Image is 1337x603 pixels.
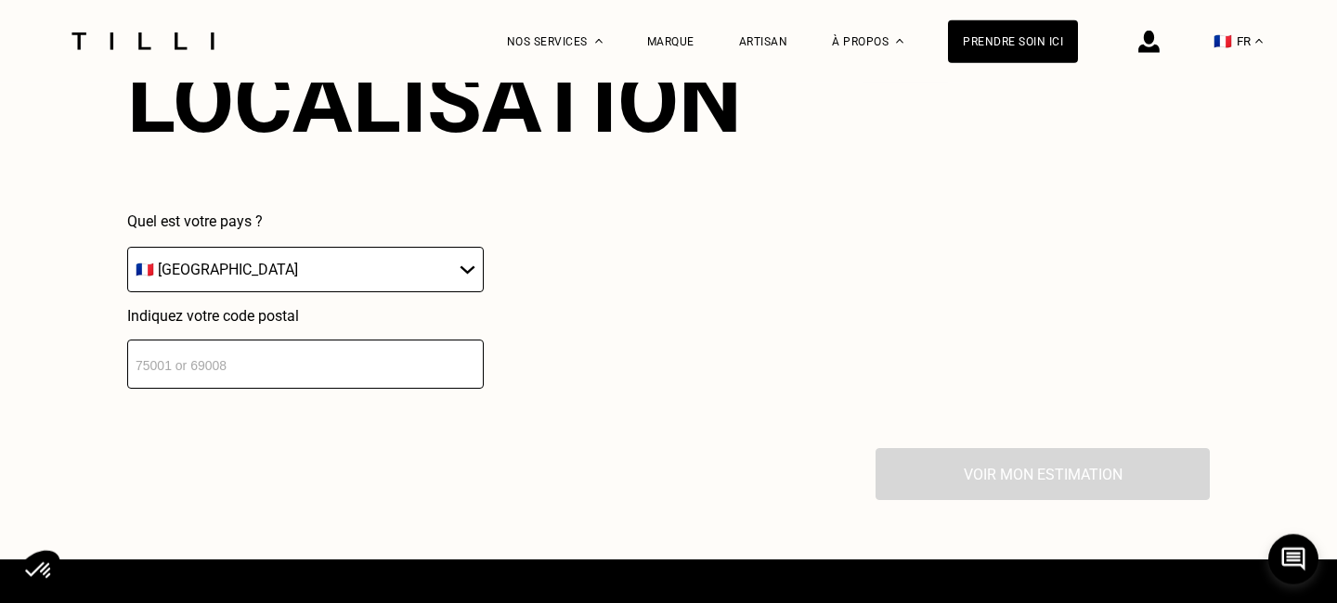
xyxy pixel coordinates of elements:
div: Localisation [127,49,742,153]
p: Quel est votre pays ? [127,212,484,230]
img: Menu déroulant à propos [896,39,903,44]
img: Logo du service de couturière Tilli [65,32,221,50]
span: 🇫🇷 [1214,32,1232,50]
input: 75001 or 69008 [127,340,484,389]
a: Prendre soin ici [948,20,1078,63]
img: icône connexion [1138,31,1160,53]
a: Marque [647,35,694,48]
img: Menu déroulant [595,39,603,44]
p: Indiquez votre code postal [127,307,484,325]
a: Artisan [739,35,788,48]
img: menu déroulant [1255,39,1263,44]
